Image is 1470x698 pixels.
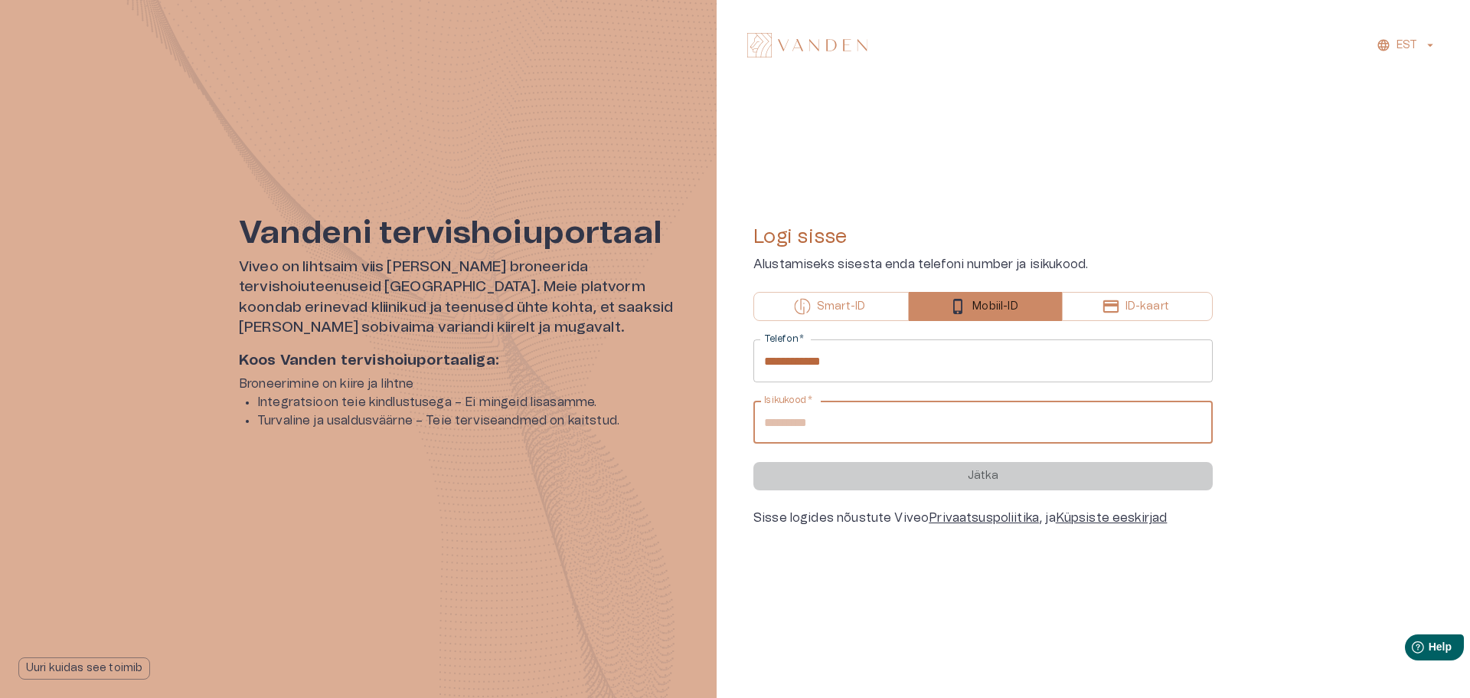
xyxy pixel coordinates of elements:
[764,333,804,346] label: Telefon
[1374,34,1439,57] button: EST
[747,33,867,57] img: Vanden logo
[753,292,909,321] button: Smart-ID
[909,292,1061,321] button: Mobiil-ID
[753,224,1213,249] h4: Logi sisse
[18,657,150,680] button: Uuri kuidas see toimib
[753,509,1213,527] div: Sisse logides nõustute Viveo , ja
[972,299,1018,315] p: Mobiil-ID
[1062,292,1213,321] button: ID-kaart
[753,255,1213,274] p: Alustamiseks sisesta enda telefoni number ja isikukood.
[1056,512,1168,524] a: Küpsiste eeskirjad
[764,394,813,407] label: Isikukood
[1396,38,1417,54] p: EST
[1351,628,1470,671] iframe: Help widget launcher
[817,299,865,315] p: Smart-ID
[929,512,1039,524] a: Privaatsuspoliitika
[1125,299,1169,315] p: ID-kaart
[26,660,142,677] p: Uuri kuidas see toimib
